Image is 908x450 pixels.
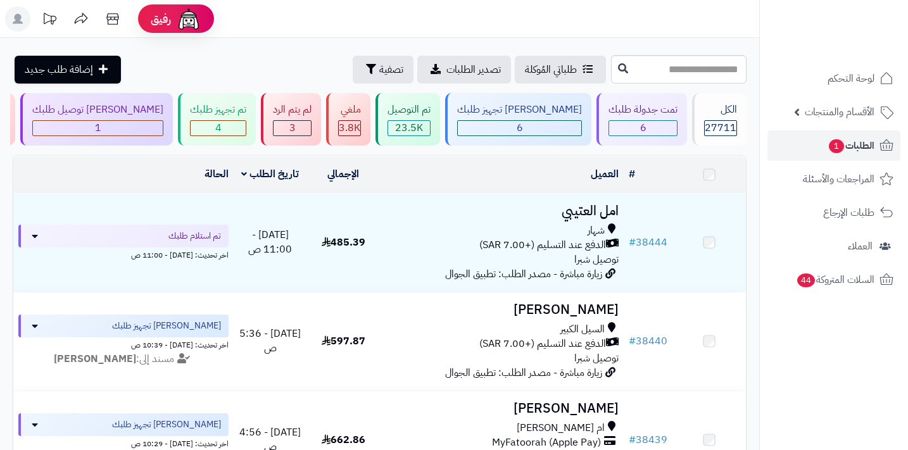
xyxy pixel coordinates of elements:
[608,103,678,117] div: تمت جدولة طلبك
[32,103,163,117] div: [PERSON_NAME] توصيل طلبك
[767,63,900,94] a: لوحة التحكم
[95,120,101,135] span: 1
[9,352,238,366] div: مسند إلى:
[492,435,601,450] span: MyFatoorah (Apple Pay)
[388,121,430,135] div: 23478
[322,334,365,349] span: 597.87
[385,303,619,317] h3: [PERSON_NAME]
[525,62,577,77] span: طلباتي المُوكلة
[339,121,360,135] div: 3839
[629,432,667,447] a: #38439
[588,223,605,238] span: شهار
[446,62,501,77] span: تصدير الطلبات
[591,166,619,182] a: العميل
[353,56,413,84] button: تصفية
[443,93,594,146] a: [PERSON_NAME] تجهيز طلبك 6
[248,227,292,257] span: [DATE] - 11:00 ص
[629,235,667,250] a: #38444
[629,166,635,182] a: #
[797,273,815,287] span: 44
[18,247,229,261] div: اخر تحديث: [DATE] - 11:00 ص
[15,56,121,84] a: إضافة طلب جديد
[322,235,365,250] span: 485.39
[640,120,646,135] span: 6
[629,334,636,349] span: #
[517,421,605,435] span: ام [PERSON_NAME]
[388,103,431,117] div: تم التوصيل
[324,93,373,146] a: ملغي 3.8K
[338,103,361,117] div: ملغي
[289,120,296,135] span: 3
[822,35,896,62] img: logo-2.png
[705,120,736,135] span: 27711
[327,166,359,182] a: الإجمالي
[805,103,874,121] span: الأقسام والمنتجات
[458,121,581,135] div: 6
[215,120,222,135] span: 4
[385,401,619,416] h3: [PERSON_NAME]
[322,432,365,447] span: 662.86
[191,121,246,135] div: 4
[273,103,312,117] div: لم يتم الرد
[828,70,874,87] span: لوحة التحكم
[767,265,900,295] a: السلات المتروكة44
[112,320,221,332] span: [PERSON_NAME] تجهيز طلبك
[767,164,900,194] a: المراجعات والأسئلة
[629,235,636,250] span: #
[457,103,582,117] div: [PERSON_NAME] تجهيز طلبك
[515,56,606,84] a: طلباتي المُوكلة
[767,130,900,161] a: الطلبات1
[168,230,221,242] span: تم استلام طلبك
[479,337,606,351] span: الدفع عند التسليم (+7.00 SAR)
[54,351,136,366] strong: [PERSON_NAME]
[803,170,874,188] span: المراجعات والأسئلة
[690,93,749,146] a: الكل27711
[629,334,667,349] a: #38440
[848,237,873,255] span: العملاء
[205,166,229,182] a: الحالة
[274,121,311,135] div: 3
[385,204,619,218] h3: امل العتيبي
[629,432,636,447] span: #
[176,6,201,32] img: ai-face.png
[796,271,874,289] span: السلات المتروكة
[704,103,737,117] div: الكل
[112,418,221,431] span: [PERSON_NAME] تجهيز طلبك
[767,197,900,228] a: طلبات الإرجاع
[258,93,324,146] a: لم يتم الرد 3
[34,6,65,35] a: تحديثات المنصة
[517,120,523,135] span: 6
[829,139,844,153] span: 1
[175,93,258,146] a: تم تجهيز طلبك 4
[445,365,602,380] span: زيارة مباشرة - مصدر الطلب: تطبيق الجوال
[479,238,606,253] span: الدفع عند التسليم (+7.00 SAR)
[18,436,229,449] div: اخر تحديث: [DATE] - 10:29 ص
[379,62,403,77] span: تصفية
[373,93,443,146] a: تم التوصيل 23.5K
[560,322,605,337] span: السيل الكبير
[18,337,229,351] div: اخر تحديث: [DATE] - 10:39 ص
[339,120,360,135] span: 3.8K
[828,137,874,154] span: الطلبات
[574,252,619,267] span: توصيل شبرا
[18,93,175,146] a: [PERSON_NAME] توصيل طلبك 1
[823,204,874,222] span: طلبات الإرجاع
[239,326,301,356] span: [DATE] - 5:36 ص
[767,231,900,261] a: العملاء
[190,103,246,117] div: تم تجهيز طلبك
[25,62,93,77] span: إضافة طلب جديد
[151,11,171,27] span: رفيق
[33,121,163,135] div: 1
[241,166,299,182] a: تاريخ الطلب
[594,93,690,146] a: تمت جدولة طلبك 6
[395,120,423,135] span: 23.5K
[574,351,619,366] span: توصيل شبرا
[609,121,677,135] div: 6
[445,266,602,282] span: زيارة مباشرة - مصدر الطلب: تطبيق الجوال
[417,56,511,84] a: تصدير الطلبات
